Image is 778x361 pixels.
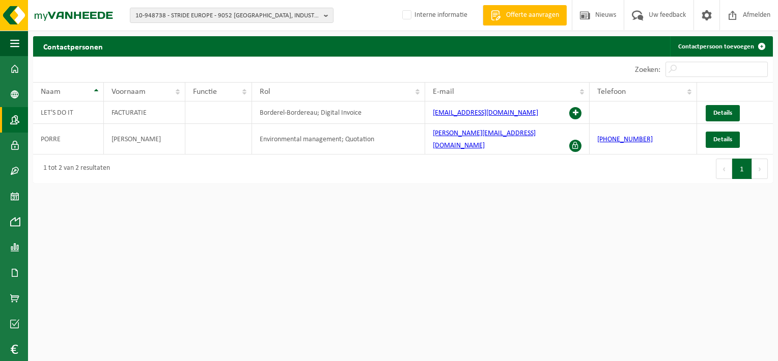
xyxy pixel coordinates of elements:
[752,159,768,179] button: Next
[400,8,467,23] label: Interne informatie
[130,8,334,23] button: 10-948738 - STRIDE EUROPE - 9052 [GEOGRAPHIC_DATA], INDUSTRIEPARK-[GEOGRAPHIC_DATA] 2
[433,88,454,96] span: E-mail
[38,160,110,178] div: 1 tot 2 van 2 resultaten
[635,66,660,74] label: Zoeken:
[112,88,146,96] span: Voornaam
[104,124,185,154] td: [PERSON_NAME]
[483,5,567,25] a: Offerte aanvragen
[433,130,536,149] a: [PERSON_NAME][EMAIL_ADDRESS][DOMAIN_NAME]
[597,136,653,143] a: [PHONE_NUMBER]
[716,159,732,179] button: Previous
[33,101,104,124] td: LET'S DO IT
[252,124,425,154] td: Environmental management; Quotation
[670,36,772,57] a: Contactpersoon toevoegen
[33,36,113,56] h2: Contactpersonen
[260,88,270,96] span: Rol
[135,8,320,23] span: 10-948738 - STRIDE EUROPE - 9052 [GEOGRAPHIC_DATA], INDUSTRIEPARK-[GEOGRAPHIC_DATA] 2
[732,159,752,179] button: 1
[104,101,185,124] td: FACTURATIE
[713,136,732,143] span: Details
[504,10,562,20] span: Offerte aanvragen
[713,110,732,116] span: Details
[193,88,217,96] span: Functie
[252,101,425,124] td: Borderel-Bordereau; Digital Invoice
[41,88,61,96] span: Naam
[433,109,538,117] a: [EMAIL_ADDRESS][DOMAIN_NAME]
[706,132,740,148] a: Details
[597,88,626,96] span: Telefoon
[706,105,740,121] a: Details
[33,124,104,154] td: PORRE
